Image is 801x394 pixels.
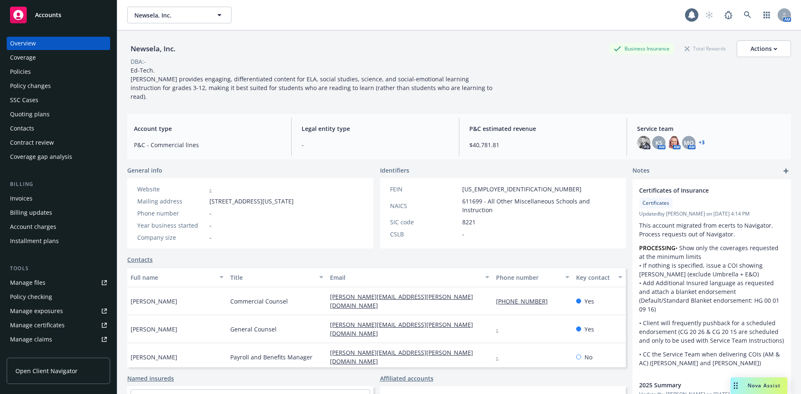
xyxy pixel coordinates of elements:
[10,290,52,304] div: Policy checking
[496,325,505,333] a: -
[7,108,110,121] a: Quoting plans
[642,199,669,207] span: Certificates
[739,7,756,23] a: Search
[699,140,705,145] a: +3
[639,381,763,389] span: 2025 Summary
[7,192,110,205] a: Invoices
[10,220,56,233] div: Account charges
[7,234,110,248] a: Installment plans
[7,180,110,188] div: Billing
[462,230,464,238] span: -
[584,297,594,306] span: Yes
[137,197,206,206] div: Mailing address
[10,206,52,219] div: Billing updates
[137,233,206,242] div: Company size
[209,233,212,242] span: -
[680,43,730,54] div: Total Rewards
[493,267,572,287] button: Phone number
[462,185,582,193] span: [US_EMPLOYER_IDENTIFICATION_NUMBER]
[748,382,781,389] span: Nova Assist
[639,210,784,218] span: Updated by [PERSON_NAME] on [DATE] 4:14 PM
[230,297,288,306] span: Commercial Counsel
[230,273,314,282] div: Title
[390,230,459,238] div: CSLB
[134,11,207,20] span: Newsela, Inc.
[496,273,560,282] div: Phone number
[655,138,662,147] span: KS
[131,273,214,282] div: Full name
[462,197,616,214] span: 611699 - All Other Miscellaneous Schools and Instruction
[330,321,473,337] a: [PERSON_NAME][EMAIL_ADDRESS][PERSON_NAME][DOMAIN_NAME]
[10,136,54,149] div: Contract review
[7,220,110,233] a: Account charges
[639,243,784,314] p: • Show only the coverages requested at the minimum limits • If nothing is specified, issue a COI ...
[10,51,36,64] div: Coverage
[137,221,206,230] div: Year business started
[127,166,162,175] span: General info
[737,40,791,57] button: Actions
[10,319,65,332] div: Manage certificates
[7,304,110,318] a: Manage exposures
[10,37,36,50] div: Overview
[7,290,110,304] a: Policy checking
[127,374,174,383] a: Named insureds
[302,124,449,133] span: Legal entity type
[639,221,784,238] p: This account migrated from ecerts to Navigator. Process requests out of Navigator.
[7,333,110,346] a: Manage claims
[584,353,592,361] span: No
[720,7,737,23] a: Report a Bug
[10,93,38,107] div: SSC Cases
[127,267,227,287] button: Full name
[209,209,212,218] span: -
[330,349,473,365] a: [PERSON_NAME][EMAIL_ADDRESS][PERSON_NAME][DOMAIN_NAME]
[10,276,45,289] div: Manage files
[730,377,741,394] div: Drag to move
[209,185,212,193] a: -
[7,150,110,163] a: Coverage gap analysis
[10,150,72,163] div: Coverage gap analysis
[639,350,784,367] p: • CC the Service Team when delivering COIs (AM & AC) ([PERSON_NAME] and [PERSON_NAME])
[209,221,212,230] span: -
[10,234,59,248] div: Installment plans
[35,12,61,18] span: Accounts
[230,353,312,361] span: Payroll and Benefits Manager
[131,57,146,66] div: DBA: -
[131,66,494,100] span: Ed-Tech. [PERSON_NAME] provides engaging, differentiated content for ELA, social studies, science...
[632,179,791,374] div: Certificates of InsuranceCertificatesUpdatedby [PERSON_NAME] on [DATE] 4:14 PMThis account migrat...
[10,65,31,78] div: Policies
[730,377,787,394] button: Nova Assist
[584,325,594,334] span: Yes
[10,122,34,135] div: Contacts
[131,325,177,334] span: [PERSON_NAME]
[7,347,110,360] a: Manage BORs
[701,7,718,23] a: Start snowing
[573,267,626,287] button: Key contact
[684,138,694,147] span: MQ
[667,136,680,149] img: photo
[10,108,50,121] div: Quoting plans
[10,333,52,346] div: Manage claims
[137,209,206,218] div: Phone number
[7,65,110,78] a: Policies
[127,7,232,23] button: Newsela, Inc.
[10,347,49,360] div: Manage BORs
[639,244,675,252] strong: PROCESSING
[7,37,110,50] a: Overview
[330,293,473,309] a: [PERSON_NAME][EMAIL_ADDRESS][PERSON_NAME][DOMAIN_NAME]
[137,185,206,193] div: Website
[230,325,277,334] span: General Counsel
[7,93,110,107] a: SSC Cases
[134,141,281,149] span: P&C - Commercial lines
[330,273,480,282] div: Email
[7,206,110,219] a: Billing updates
[7,3,110,27] a: Accounts
[127,43,179,54] div: Newsela, Inc.
[227,267,327,287] button: Title
[7,122,110,135] a: Contacts
[209,197,294,206] span: [STREET_ADDRESS][US_STATE]
[10,192,33,205] div: Invoices
[7,79,110,93] a: Policy changes
[781,166,791,176] a: add
[302,141,449,149] span: -
[134,124,281,133] span: Account type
